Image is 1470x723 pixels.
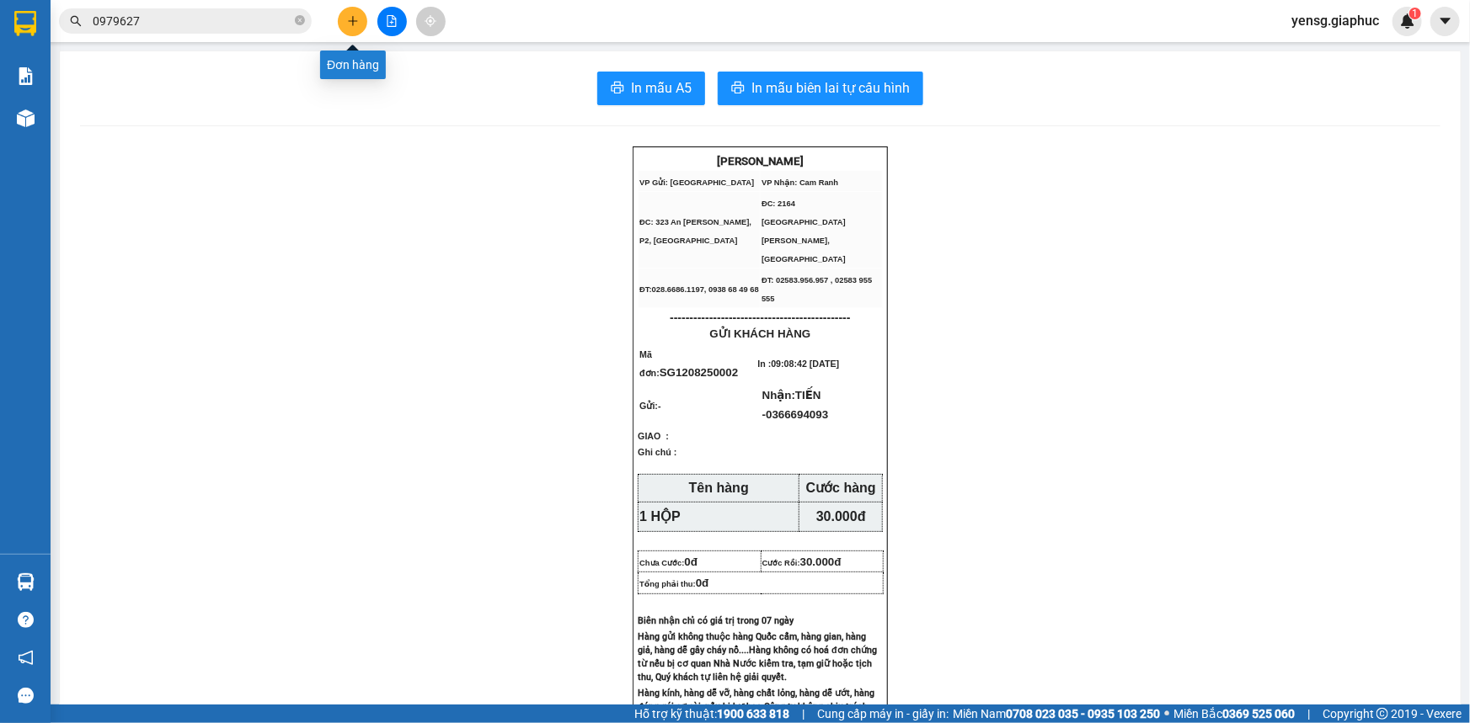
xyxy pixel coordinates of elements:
span: ĐC: 323 An [PERSON_NAME], P2, [GEOGRAPHIC_DATA] [639,218,751,245]
strong: 0369 525 060 [1222,707,1295,720]
strong: Tên hàng [689,481,749,495]
span: ⚪️ [1164,710,1169,717]
img: warehouse-icon [17,573,35,591]
span: 30.000đ [816,509,866,524]
img: solution-icon [17,67,35,85]
span: question-circle [18,612,34,628]
span: file-add [386,15,398,27]
span: notification [18,650,34,666]
span: - [658,401,661,411]
span: 30.000đ [800,556,842,568]
span: In mẫu A5 [631,77,692,98]
span: printer [731,81,745,97]
span: Hỗ trợ kỹ thuật: [634,704,789,723]
strong: [PERSON_NAME] [717,155,804,167]
span: message [18,688,34,704]
span: GỬI KHÁCH HÀNG [710,327,811,340]
span: Ghi chú : [638,447,676,457]
span: ---------------------------------------------- [670,311,850,324]
span: ĐT:028.6686.1197, 0938 68 49 68 [639,285,759,294]
button: printerIn mẫu biên lai tự cấu hình [718,72,923,105]
span: 0đ [696,577,709,589]
span: aim [425,15,436,27]
span: Tổng phải thu: [639,580,708,588]
span: 1 [1412,8,1418,19]
span: Cung cấp máy in - giấy in: [817,704,949,723]
button: file-add [377,7,407,36]
b: [PERSON_NAME] - Gửi khách hàng [104,24,168,162]
span: Chưa Cước: [639,559,698,567]
span: SG1208250002 [660,366,738,379]
span: VP Nhận: Cam Ranh [762,178,838,187]
img: logo.jpg [183,21,223,61]
span: Miền Bắc [1173,704,1295,723]
span: 1 HỘP [639,509,681,524]
img: warehouse-icon [17,109,35,127]
span: printer [611,81,624,97]
button: plus [338,7,367,36]
img: logo-vxr [14,11,36,36]
div: Đơn hàng [320,51,386,79]
span: Mã đơn [639,349,656,378]
span: TIẾN - [762,389,829,421]
span: copyright [1376,708,1388,720]
li: (c) 2017 [142,80,232,101]
span: close-circle [295,13,305,29]
input: Tìm tên, số ĐT hoặc mã đơn [93,12,291,30]
span: yensg.giaphuc [1278,10,1392,31]
span: In mẫu biên lai tự cấu hình [751,77,910,98]
b: [DOMAIN_NAME] [142,64,232,77]
span: 09:08:42 [DATE] [771,359,839,369]
span: : [656,368,738,378]
span: Hàng gửi không thuộc hàng Quốc cấm, hàng gian, hàng giả, hàng dễ gây cháy nổ....Hàng không có hoá... [638,631,877,683]
span: ĐT: 02583.956.957 , 02583 955 555 [762,276,872,303]
span: Nhận: [762,389,829,421]
strong: 0708 023 035 - 0935 103 250 [1006,707,1160,720]
span: Cước Rồi: [762,559,842,567]
button: aim [416,7,446,36]
span: GIAO : [638,431,693,441]
button: printerIn mẫu A5 [597,72,705,105]
b: [PERSON_NAME] - [PERSON_NAME] [21,109,95,275]
button: caret-down [1430,7,1460,36]
span: Biên nhận chỉ có giá trị trong 07 ngày [638,615,794,626]
span: ĐC: 2164 [GEOGRAPHIC_DATA][PERSON_NAME], [GEOGRAPHIC_DATA] [762,199,846,263]
span: search [70,15,82,27]
img: icon-new-feature [1400,13,1415,29]
span: | [1307,704,1310,723]
span: Gửi: [639,401,660,411]
span: caret-down [1438,13,1453,29]
sup: 1 [1409,8,1421,19]
span: Miền Nam [953,704,1160,723]
span: | [802,704,804,723]
span: 0đ [685,556,698,568]
span: plus [347,15,359,27]
strong: Cước hàng [806,481,876,495]
span: 0366694093 [766,408,828,421]
strong: 1900 633 818 [717,707,789,720]
span: In : [757,359,839,369]
span: close-circle [295,15,305,25]
span: VP Gửi: [GEOGRAPHIC_DATA] [639,178,754,187]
